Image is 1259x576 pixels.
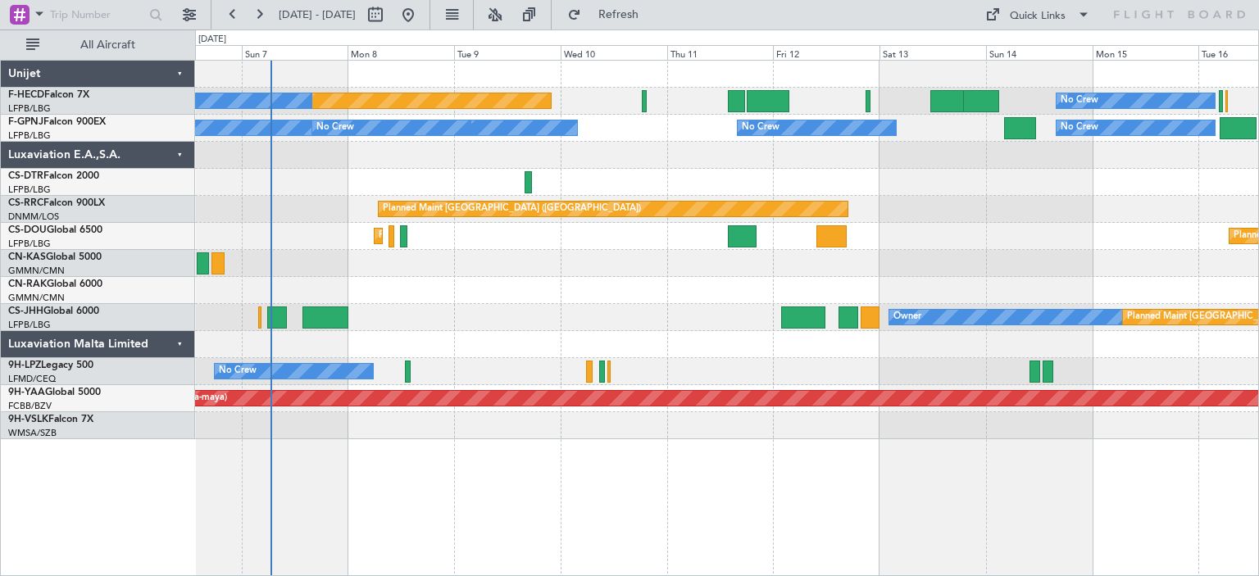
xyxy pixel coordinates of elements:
[348,45,454,60] div: Mon 8
[8,225,47,235] span: CS-DOU
[50,2,144,27] input: Trip Number
[8,184,51,196] a: LFPB/LBG
[8,361,93,370] a: 9H-LPZLegacy 500
[1061,88,1098,113] div: No Crew
[8,90,89,100] a: F-HECDFalcon 7X
[219,359,257,383] div: No Crew
[8,415,48,424] span: 9H-VSLK
[561,45,667,60] div: Wed 10
[977,2,1098,28] button: Quick Links
[8,306,43,316] span: CS-JHH
[8,225,102,235] a: CS-DOUGlobal 6500
[8,198,43,208] span: CS-RRC
[198,33,226,47] div: [DATE]
[8,388,45,397] span: 9H-YAA
[8,427,57,439] a: WMSA/SZB
[242,45,348,60] div: Sun 7
[8,319,51,331] a: LFPB/LBG
[8,415,93,424] a: 9H-VSLKFalcon 7X
[742,116,779,140] div: No Crew
[8,117,43,127] span: F-GPNJ
[560,2,658,28] button: Refresh
[316,116,354,140] div: No Crew
[986,45,1093,60] div: Sun 14
[8,211,59,223] a: DNMM/LOS
[1061,116,1098,140] div: No Crew
[279,7,356,22] span: [DATE] - [DATE]
[8,198,105,208] a: CS-RRCFalcon 900LX
[43,39,173,51] span: All Aircraft
[8,373,56,385] a: LFMD/CEQ
[8,292,65,304] a: GMMN/CMN
[8,252,46,262] span: CN-KAS
[893,305,921,329] div: Owner
[8,388,101,397] a: 9H-YAAGlobal 5000
[8,400,52,412] a: FCBB/BZV
[383,197,641,221] div: Planned Maint [GEOGRAPHIC_DATA] ([GEOGRAPHIC_DATA])
[8,171,99,181] a: CS-DTRFalcon 2000
[8,171,43,181] span: CS-DTR
[8,279,47,289] span: CN-RAK
[8,265,65,277] a: GMMN/CMN
[454,45,561,60] div: Tue 9
[8,306,99,316] a: CS-JHHGlobal 6000
[8,117,106,127] a: F-GPNJFalcon 900EX
[8,238,51,250] a: LFPB/LBG
[8,129,51,142] a: LFPB/LBG
[1010,8,1066,25] div: Quick Links
[584,9,653,20] span: Refresh
[879,45,986,60] div: Sat 13
[8,90,44,100] span: F-HECD
[379,224,637,248] div: Planned Maint [GEOGRAPHIC_DATA] ([GEOGRAPHIC_DATA])
[8,102,51,115] a: LFPB/LBG
[773,45,879,60] div: Fri 12
[18,32,178,58] button: All Aircraft
[8,252,102,262] a: CN-KASGlobal 5000
[667,45,774,60] div: Thu 11
[1093,45,1199,60] div: Mon 15
[8,279,102,289] a: CN-RAKGlobal 6000
[8,361,41,370] span: 9H-LPZ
